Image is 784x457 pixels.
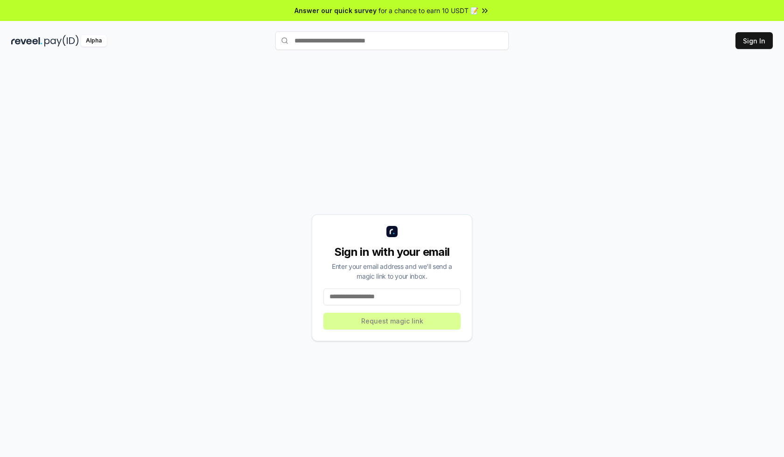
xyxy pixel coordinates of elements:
[378,6,478,15] span: for a chance to earn 10 USDT 📝
[323,261,461,281] div: Enter your email address and we’ll send a magic link to your inbox.
[44,35,79,47] img: pay_id
[386,226,398,237] img: logo_small
[11,35,42,47] img: reveel_dark
[81,35,107,47] div: Alpha
[323,245,461,260] div: Sign in with your email
[735,32,773,49] button: Sign In
[294,6,377,15] span: Answer our quick survey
